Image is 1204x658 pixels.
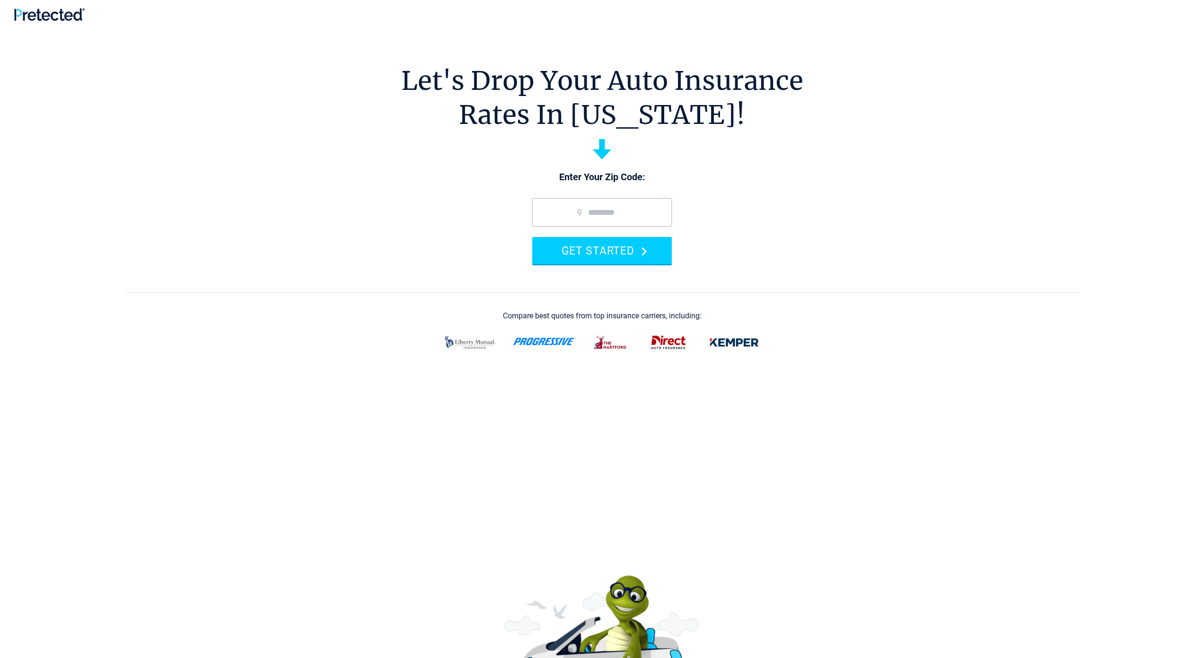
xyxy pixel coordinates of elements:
img: progressive [513,338,576,345]
img: kemper [703,330,765,355]
img: liberty [439,330,501,355]
input: zip code [532,198,672,227]
p: Enter Your Zip Code: [523,171,681,184]
img: direct [645,330,692,355]
img: thehartford [588,330,634,355]
h1: Let's Drop Your Auto Insurance Rates In [US_STATE]! [401,64,803,132]
button: GET STARTED [532,237,672,264]
div: Compare best quotes from top insurance carriers, including: [503,312,702,320]
img: Pretected Logo [14,8,85,21]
